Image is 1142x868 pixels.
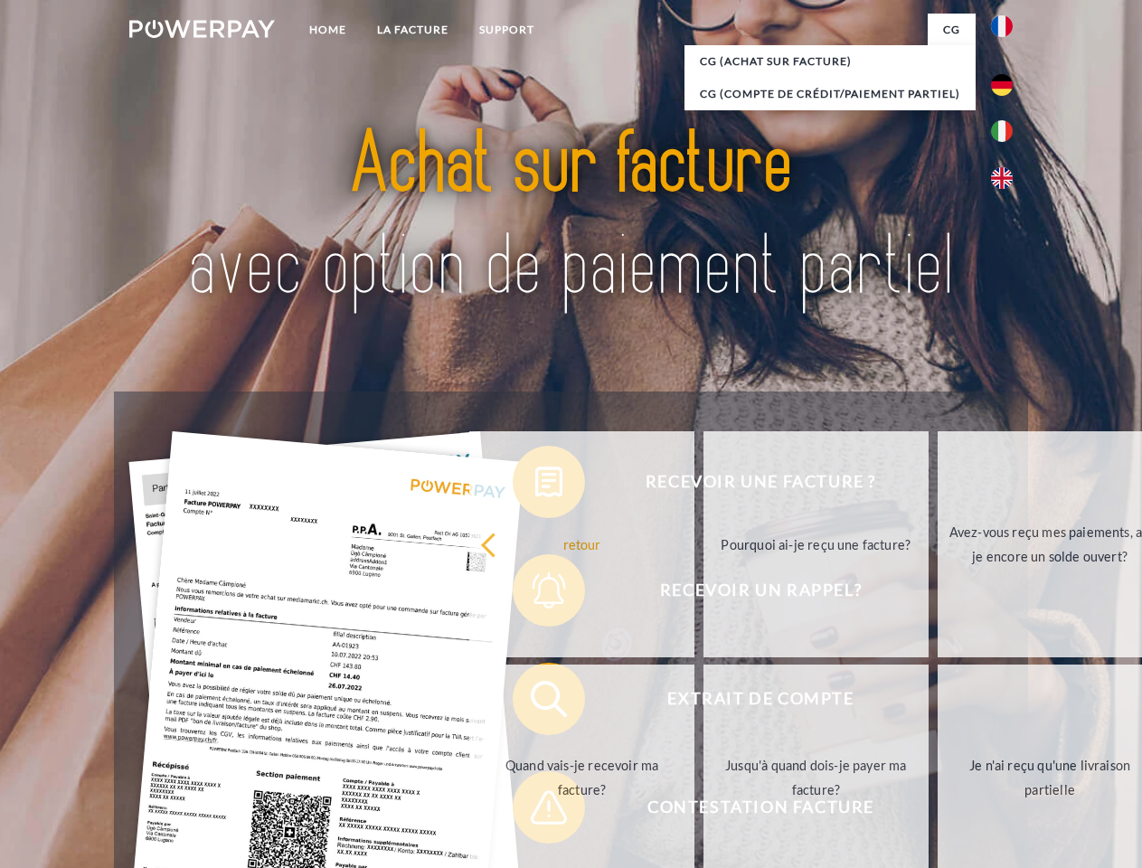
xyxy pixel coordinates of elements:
[684,45,976,78] a: CG (achat sur facture)
[480,532,684,556] div: retour
[362,14,464,46] a: LA FACTURE
[991,120,1013,142] img: it
[991,15,1013,37] img: fr
[684,78,976,110] a: CG (Compte de crédit/paiement partiel)
[129,20,275,38] img: logo-powerpay-white.svg
[714,753,918,802] div: Jusqu'à quand dois-je payer ma facture?
[464,14,550,46] a: Support
[480,753,684,802] div: Quand vais-je recevoir ma facture?
[928,14,976,46] a: CG
[991,167,1013,189] img: en
[714,532,918,556] div: Pourquoi ai-je reçu une facture?
[991,74,1013,96] img: de
[173,87,969,346] img: title-powerpay_fr.svg
[294,14,362,46] a: Home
